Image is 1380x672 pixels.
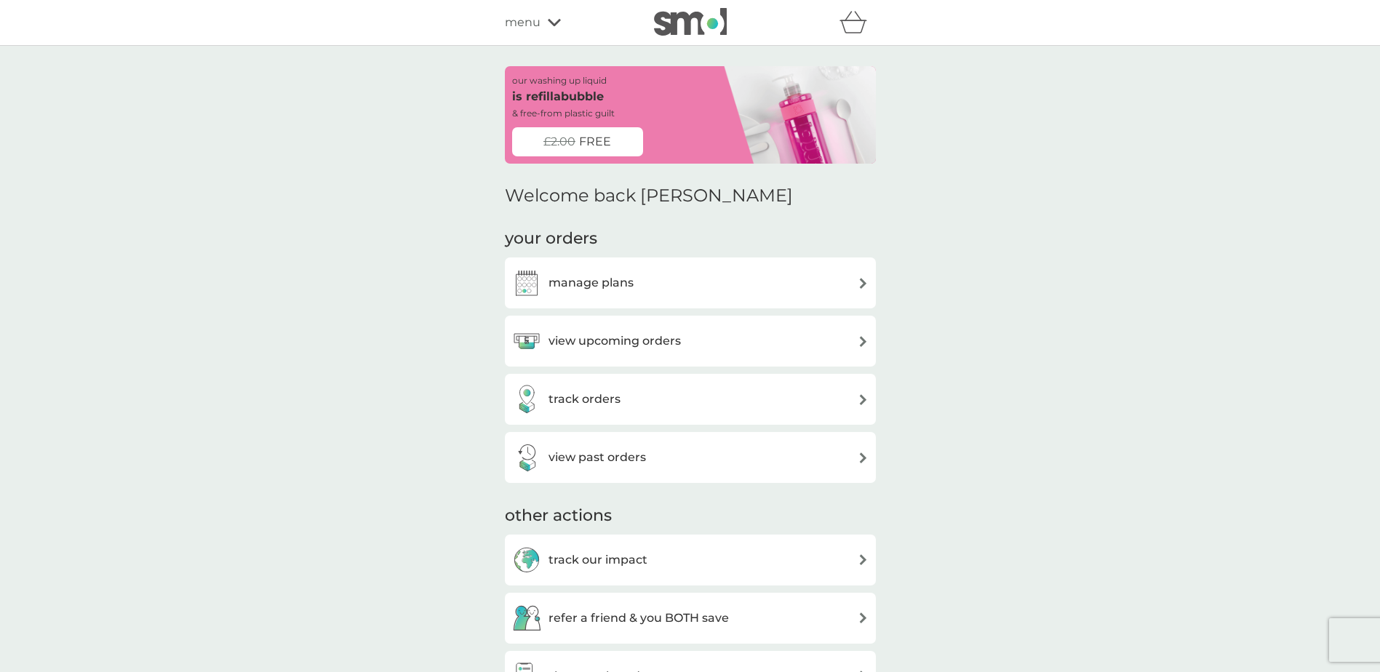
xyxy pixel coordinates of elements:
h3: view past orders [549,448,646,467]
h3: manage plans [549,273,634,292]
img: arrow right [858,336,869,347]
h2: Welcome back [PERSON_NAME] [505,185,793,207]
img: smol [654,8,727,36]
h3: track our impact [549,551,647,569]
img: arrow right [858,452,869,463]
h3: view upcoming orders [549,332,681,351]
img: arrow right [858,278,869,289]
p: & free-from plastic guilt [512,106,615,120]
img: arrow right [858,394,869,405]
span: £2.00 [543,132,575,151]
h3: track orders [549,390,621,409]
h3: refer a friend & you BOTH save [549,609,729,628]
span: FREE [579,132,611,151]
img: arrow right [858,612,869,623]
img: arrow right [858,554,869,565]
span: menu [505,13,541,32]
div: basket [839,8,876,37]
h3: other actions [505,505,612,527]
p: our washing up liquid [512,73,607,87]
h3: your orders [505,228,597,250]
p: is refillabubble [512,87,604,106]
